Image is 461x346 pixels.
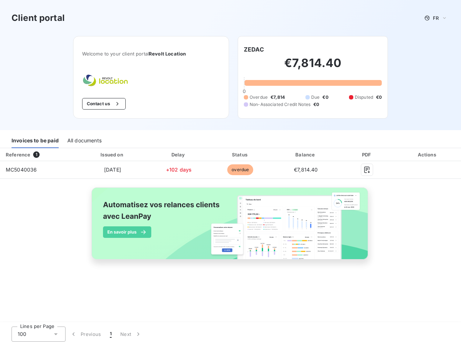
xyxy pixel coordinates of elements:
span: 1 [110,331,112,338]
span: FR [433,15,439,21]
h2: €7,814.40 [244,56,382,77]
span: MC5040036 [6,167,37,173]
div: Actions [395,151,460,158]
img: banner [85,183,376,272]
span: 1 [33,151,40,158]
div: Issued on [78,151,147,158]
span: Non-Associated Credit Notes [250,101,310,108]
span: overdue [227,164,253,175]
div: Reference [6,152,30,158]
button: Contact us [82,98,126,110]
h6: ZEDAC [244,45,264,54]
span: Due [311,94,319,101]
span: Overdue [250,94,268,101]
span: Welcome to your client portal [82,51,220,57]
button: 1 [106,327,116,342]
span: Revolt Location [149,51,186,57]
h3: Client portal [12,12,65,25]
span: €0 [313,101,319,108]
div: Status [210,151,270,158]
div: Delay [150,151,207,158]
span: +102 days [166,167,192,173]
div: PDF [341,151,393,158]
span: €7,814 [270,94,285,101]
div: Invoices to be paid [12,133,59,148]
span: 100 [18,331,26,338]
span: [DATE] [104,167,121,173]
img: Company logo [82,74,128,86]
span: €0 [376,94,382,101]
span: €7,814.40 [294,167,318,173]
span: €0 [322,94,328,101]
button: Previous [66,327,106,342]
div: Balance [273,151,339,158]
div: All documents [67,133,102,148]
span: Disputed [355,94,373,101]
button: Next [116,327,146,342]
span: 0 [243,88,246,94]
